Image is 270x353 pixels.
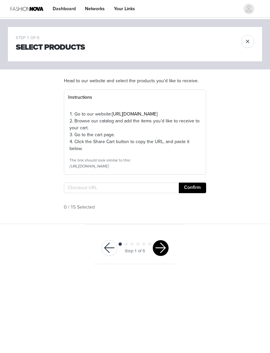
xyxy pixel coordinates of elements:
[69,111,201,117] p: 1. Go to our website:
[16,35,85,41] div: STEP 1 OF 6
[69,163,201,169] div: [URL][DOMAIN_NAME]
[179,183,206,193] button: Confirm
[69,131,201,138] p: 3. Go to the cart page.
[69,157,201,163] div: The link should look similar to this:
[64,90,206,105] div: Instructions
[69,117,201,131] p: 2. Browse our catalog and add the items you’d like to receive to your cart.
[69,138,201,152] p: 4. Click the Share Cart button to copy the URL, and paste it below.
[64,183,179,193] input: Checkout URL
[11,1,43,16] img: Fashion Nova Logo
[81,1,109,16] a: Networks
[64,77,206,84] p: Head to our website and select the products you'd like to receive.
[64,204,95,211] span: 0 / 15 Selected
[246,4,252,14] div: avatar
[16,41,85,53] h1: Select Products
[112,111,157,117] a: [URL][DOMAIN_NAME]
[49,1,80,16] a: Dashboard
[110,1,139,16] a: Your Links
[125,248,145,255] div: Step 1 of 6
